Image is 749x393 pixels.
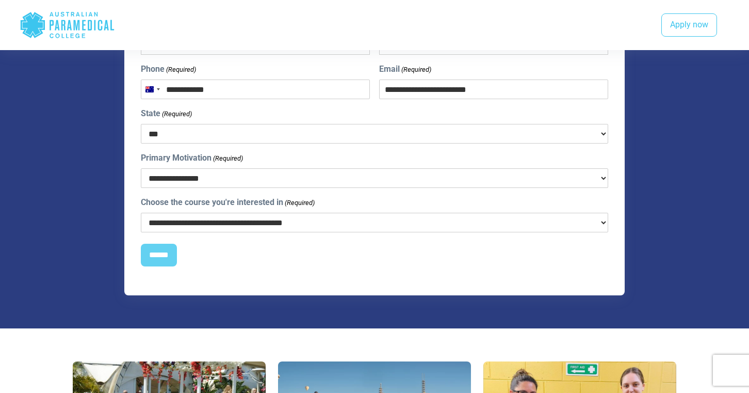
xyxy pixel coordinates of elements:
label: Primary Motivation [141,152,243,164]
a: Apply now [661,13,717,37]
label: State [141,107,192,120]
span: (Required) [284,198,315,208]
span: (Required) [401,65,432,75]
label: Choose the course you're interested in [141,196,315,209]
label: Email [379,63,431,75]
span: (Required) [165,65,196,75]
button: Selected country [141,80,163,99]
span: (Required) [212,153,243,164]
div: Australian Paramedical College [20,8,115,42]
span: (Required) [161,109,192,119]
label: Phone [141,63,196,75]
